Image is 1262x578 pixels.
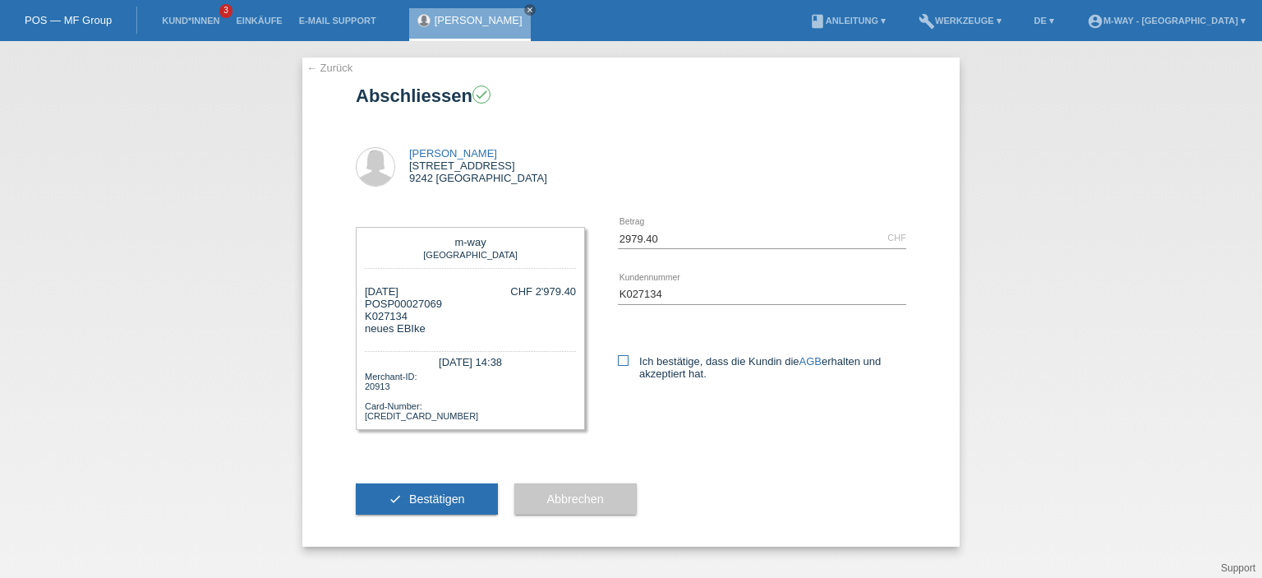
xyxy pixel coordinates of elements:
a: close [524,4,536,16]
div: [DATE] POSP00027069 neues EBIke [365,285,442,335]
span: Bestätigen [409,492,465,506]
span: Abbrechen [547,492,604,506]
div: Merchant-ID: 20913 Card-Number: [CREDIT_CARD_NUMBER] [365,370,576,421]
a: POS — MF Group [25,14,112,26]
div: [DATE] 14:38 [365,351,576,370]
button: Abbrechen [514,483,637,515]
span: K027134 [365,310,408,322]
a: bookAnleitung ▾ [801,16,894,25]
a: E-Mail Support [291,16,385,25]
label: Ich bestätige, dass die Kundin die erhalten und akzeptiert hat. [618,355,906,380]
div: m-way [369,236,572,248]
a: DE ▾ [1026,16,1062,25]
div: [GEOGRAPHIC_DATA] [369,248,572,260]
i: book [809,13,826,30]
span: 3 [219,4,233,18]
div: CHF 2'979.40 [510,285,576,298]
a: Einkäufe [228,16,290,25]
a: [PERSON_NAME] [409,147,497,160]
a: Kund*innen [154,16,228,25]
button: check Bestätigen [356,483,498,515]
i: check [474,87,489,102]
i: build [919,13,935,30]
i: close [526,6,534,14]
a: account_circlem-way - [GEOGRAPHIC_DATA] ▾ [1079,16,1254,25]
a: [PERSON_NAME] [435,14,523,26]
a: ← Zurück [306,62,352,74]
div: CHF [887,233,906,243]
a: buildWerkzeuge ▾ [910,16,1010,25]
h1: Abschliessen [356,86,906,106]
div: [STREET_ADDRESS] 9242 [GEOGRAPHIC_DATA] [409,147,547,184]
a: AGB [799,355,822,368]
a: Support [1221,562,1255,574]
i: check [389,492,402,506]
i: account_circle [1087,13,1103,30]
